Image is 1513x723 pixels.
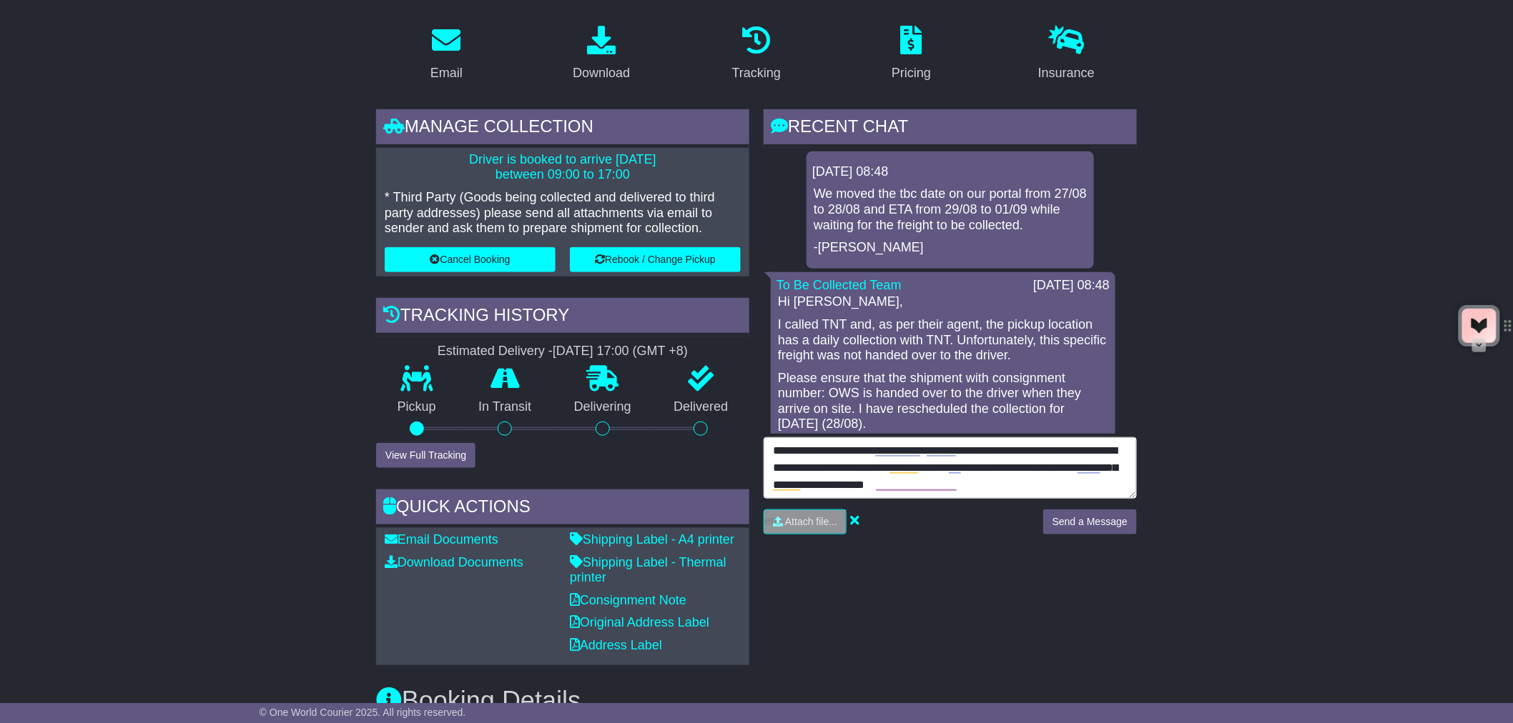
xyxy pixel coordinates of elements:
[814,186,1087,233] p: We moved the tbc date on our portal from 27/08 to 28/08 and ETA from 29/08 to 01/09 while waiting...
[570,615,709,629] a: Original Address Label
[570,555,726,585] a: Shipping Label - Thermal printer
[653,399,750,415] p: Delivered
[1038,64,1095,83] div: Insurance
[570,247,741,272] button: Rebook / Change Pickup
[385,152,741,183] p: Driver is booked to arrive [DATE] between 09:00 to 17:00
[376,489,749,528] div: Quick Actions
[1033,278,1110,294] div: [DATE] 08:48
[430,64,463,83] div: Email
[563,21,639,88] a: Download
[764,109,1137,148] div: RECENT CHAT
[812,164,1088,180] div: [DATE] 08:48
[376,687,1137,715] h3: Booking Details
[814,240,1087,256] p: -[PERSON_NAME]
[376,298,749,336] div: Tracking history
[778,294,1108,310] p: Hi [PERSON_NAME],
[732,64,781,83] div: Tracking
[778,371,1108,432] p: Please ensure that the shipment with consignment number: OWS is handed over to the driver when th...
[882,21,940,88] a: Pricing
[553,399,653,415] p: Delivering
[777,278,902,292] a: To Be Collected Team
[458,399,553,415] p: In Transit
[553,344,688,359] div: [DATE] 17:00 (GMT +8)
[385,190,741,236] p: * Third Party (Goods being collected and delivered to third party addresses) please send all atta...
[421,21,472,88] a: Email
[260,707,466,718] span: © One World Courier 2025. All rights reserved.
[1043,509,1137,534] button: Send a Message
[1029,21,1104,88] a: Insurance
[570,593,686,607] a: Consignment Note
[376,399,458,415] p: Pickup
[376,109,749,148] div: Manage collection
[573,64,630,83] div: Download
[376,443,475,468] button: View Full Tracking
[723,21,790,88] a: Tracking
[385,532,498,547] a: Email Documents
[376,344,749,359] div: Estimated Delivery -
[778,317,1108,364] p: I called TNT and, as per their agent, the pickup location has a daily collection with TNT. Unfort...
[892,64,931,83] div: Pricing
[385,247,556,272] button: Cancel Booking
[570,638,662,652] a: Address Label
[385,555,523,569] a: Download Documents
[570,532,734,547] a: Shipping Label - A4 printer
